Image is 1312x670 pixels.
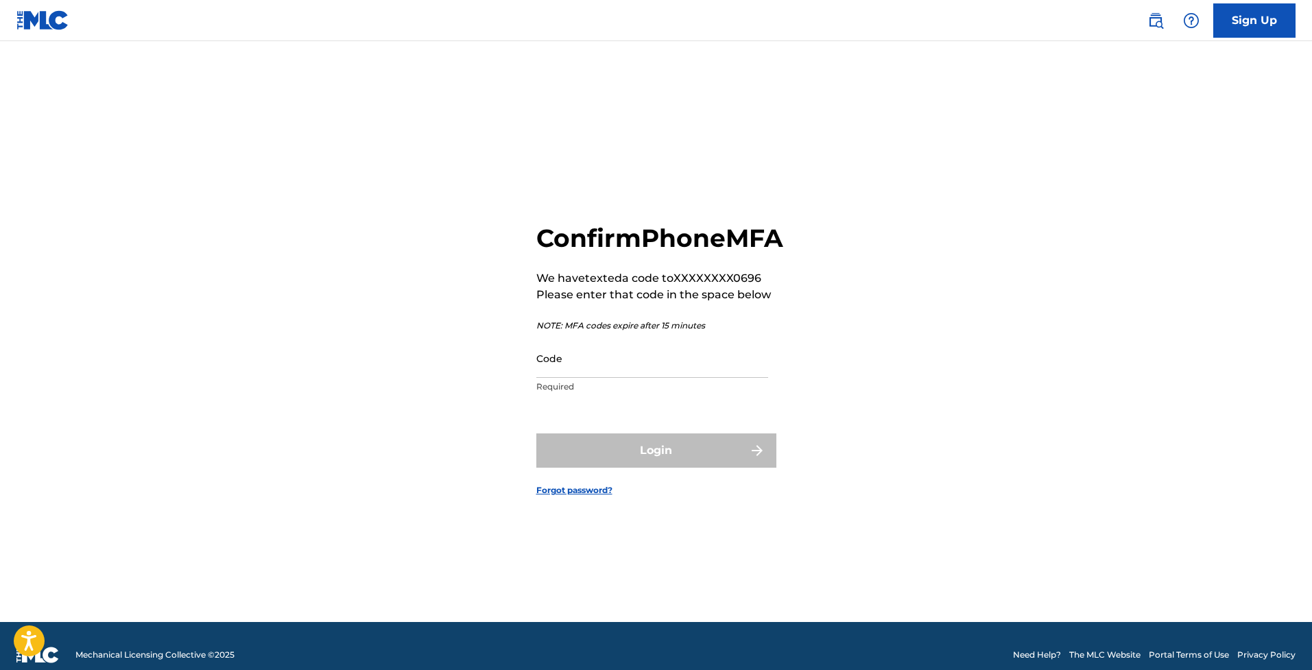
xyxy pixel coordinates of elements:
p: We have texted a code to XXXXXXXX0696 [536,270,783,287]
a: Need Help? [1013,649,1061,661]
p: Please enter that code in the space below [536,287,783,303]
img: MLC Logo [16,10,69,30]
img: help [1183,12,1200,29]
p: Required [536,381,768,393]
h2: Confirm Phone MFA [536,223,783,254]
a: The MLC Website [1069,649,1141,661]
img: search [1147,12,1164,29]
a: Portal Terms of Use [1149,649,1229,661]
img: logo [16,647,59,663]
a: Privacy Policy [1237,649,1296,661]
a: Forgot password? [536,484,612,496]
a: Sign Up [1213,3,1296,38]
a: Public Search [1142,7,1169,34]
p: NOTE: MFA codes expire after 15 minutes [536,320,783,332]
div: Help [1178,7,1205,34]
span: Mechanical Licensing Collective © 2025 [75,649,235,661]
